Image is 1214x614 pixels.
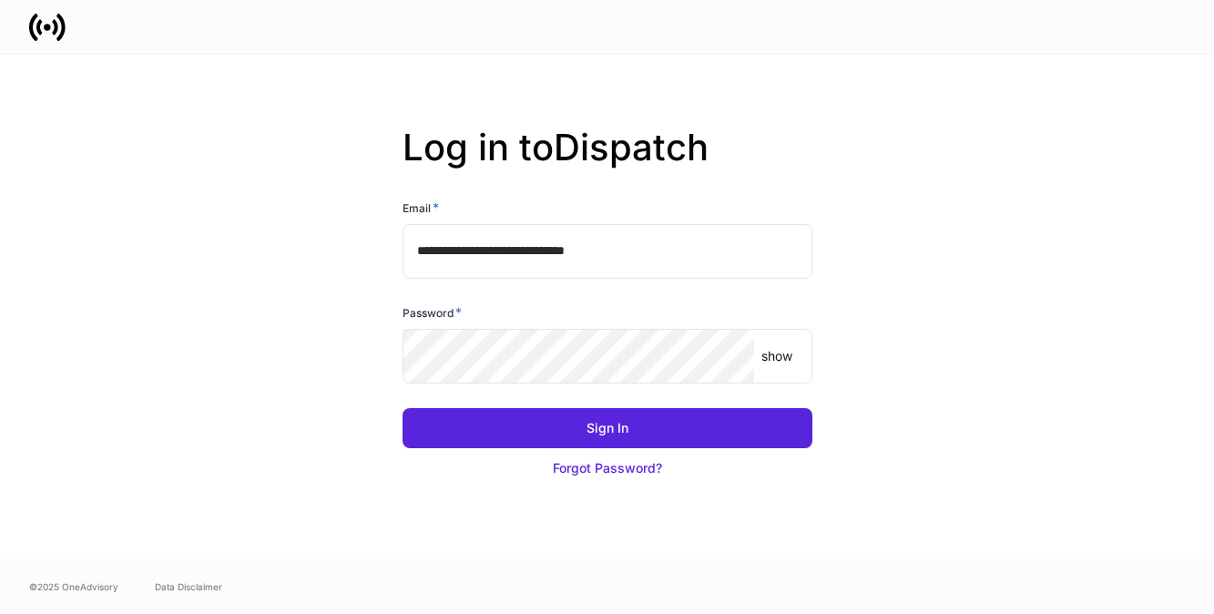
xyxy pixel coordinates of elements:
[403,448,812,488] button: Forgot Password?
[155,579,222,594] a: Data Disclaimer
[403,199,439,217] h6: Email
[403,126,812,199] h2: Log in to Dispatch
[403,303,462,322] h6: Password
[761,347,792,365] p: show
[553,459,662,477] div: Forgot Password?
[587,419,628,437] div: Sign In
[403,408,812,448] button: Sign In
[29,579,118,594] span: © 2025 OneAdvisory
